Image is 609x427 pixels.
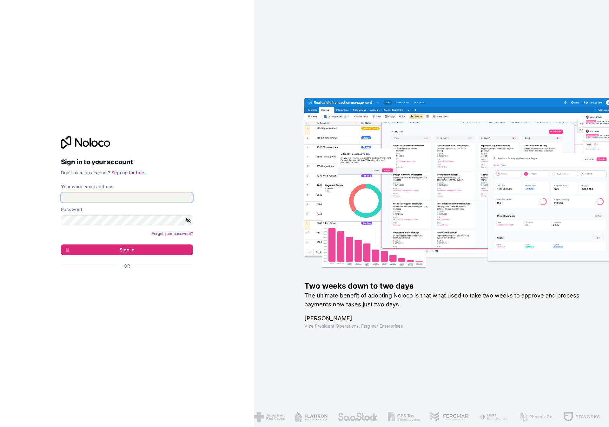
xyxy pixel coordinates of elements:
[61,215,193,225] input: Password
[61,244,193,255] button: Sign in
[304,323,589,329] h1: Vice President Operations , Fergmar Enterprises
[475,412,505,422] img: /assets/fiera-fwj2N5v4.png
[291,412,324,422] img: /assets/flatiron-C8eUkumj.png
[384,412,416,422] img: /assets/gbstax-C-GtDUiK.png
[61,183,114,190] label: Your work email address
[334,412,374,422] img: /assets/saastock-C6Zbiodz.png
[427,412,465,422] img: /assets/fergmar-CudnrXN5.png
[304,291,589,309] h2: The ultimate benefit of adopting Noloco is that what used to take two weeks to approve and proces...
[58,276,191,290] iframe: Knop Inloggen met Google
[61,170,110,175] span: Don't have an account?
[304,314,589,323] h1: [PERSON_NAME]
[61,156,193,168] h2: Sign in to your account
[250,412,281,422] img: /assets/american-red-cross-BAupjrZR.png
[559,412,597,422] img: /assets/fdworks-Bi04fVtw.png
[61,192,193,203] input: Email address
[61,206,82,213] label: Password
[515,412,549,422] img: /assets/phoenix-BREaitsQ.png
[304,281,589,291] h1: Two weeks down to two days
[152,231,193,236] a: Forgot your password?
[124,263,130,269] span: Or
[111,170,144,175] a: Sign up for free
